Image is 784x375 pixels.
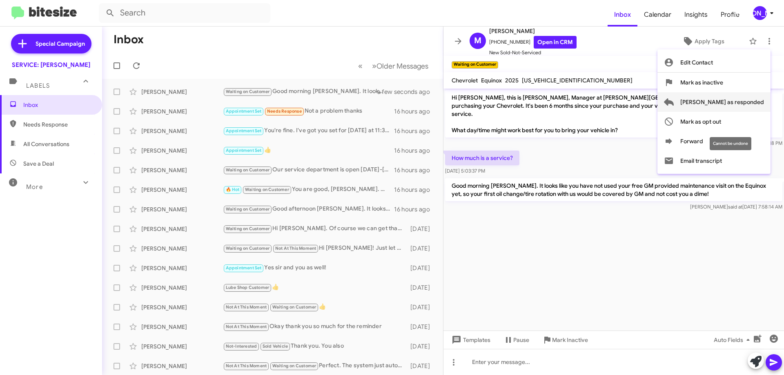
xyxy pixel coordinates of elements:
span: [PERSON_NAME] as responded [680,92,764,112]
span: Mark as opt out [680,112,721,131]
button: Email transcript [657,151,771,171]
button: Forward [657,131,771,151]
div: Cannot be undone [710,137,751,150]
span: Mark as inactive [680,73,723,92]
span: Edit Contact [680,53,713,72]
